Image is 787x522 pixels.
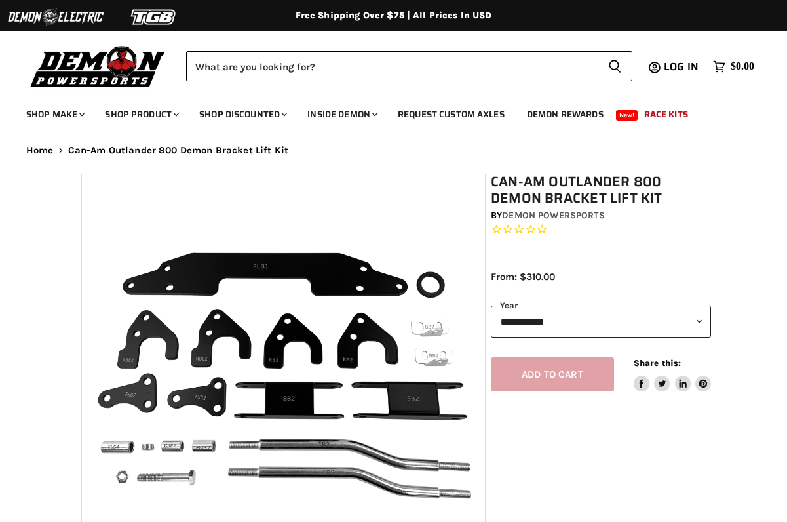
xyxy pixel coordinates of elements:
div: by [491,209,711,223]
a: $0.00 [706,57,761,76]
a: Demon Rewards [517,101,613,128]
a: Home [26,145,54,156]
img: Demon Powersports [26,43,170,89]
form: Product [186,51,632,81]
a: Log in [658,61,706,73]
span: Can-Am Outlander 800 Demon Bracket Lift Kit [68,145,288,156]
span: Log in [664,58,699,75]
span: $0.00 [731,60,754,73]
span: From: $310.00 [491,271,555,283]
ul: Main menu [16,96,751,128]
img: Demon Electric Logo 2 [7,5,105,30]
a: Inside Demon [298,101,385,128]
a: Race Kits [634,101,698,128]
a: Shop Discounted [189,101,295,128]
img: TGB Logo 2 [105,5,203,30]
a: Request Custom Axles [388,101,514,128]
a: Shop Product [95,101,187,128]
span: New! [616,110,638,121]
h1: Can-Am Outlander 800 Demon Bracket Lift Kit [491,174,711,207]
span: Share this: [634,358,681,368]
a: Shop Make [16,101,92,128]
select: year [491,306,711,338]
button: Search [598,51,632,81]
input: Search [186,51,598,81]
span: Rated 0.0 out of 5 stars 0 reviews [491,223,711,237]
a: Demon Powersports [502,210,604,221]
aside: Share this: [634,357,712,392]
